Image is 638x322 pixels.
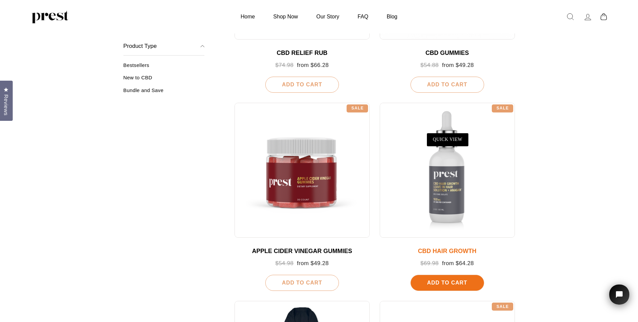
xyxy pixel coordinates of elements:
[265,10,306,23] a: Shop Now
[380,103,515,291] a: CBD HAIR GROWTH $69.98 from $64.28 Add To Cart
[427,133,468,146] a: QUICK VIEW
[492,303,513,311] div: Sale
[421,260,439,266] span: $69.98
[386,50,508,57] div: CBD GUMMIES
[386,62,508,69] div: from $49.28
[232,10,405,23] ul: Primary
[386,248,508,255] div: CBD HAIR GROWTH
[31,10,68,23] img: PREST ORGANICS
[347,104,368,112] div: Sale
[427,82,467,87] span: Add To Cart
[123,75,205,86] a: New to CBD
[492,104,513,112] div: Sale
[123,62,205,73] a: Bestsellers
[241,50,363,57] div: CBD RELIEF RUB
[2,94,10,115] span: Reviews
[378,10,406,23] a: Blog
[601,275,638,322] iframe: Tidio Chat
[123,37,205,56] button: Product Type
[282,280,322,286] span: Add To Cart
[241,62,363,69] div: from $66.28
[232,10,263,23] a: Home
[386,260,508,267] div: from $64.28
[349,10,377,23] a: FAQ
[308,10,348,23] a: Our Story
[241,260,363,267] div: from $49.28
[275,260,293,266] span: $54.98
[282,82,322,87] span: Add To Cart
[235,103,370,291] a: APPLE CIDER VINEGAR GUMMIES $54.98 from $49.28 Add To Cart
[241,248,363,255] div: APPLE CIDER VINEGAR GUMMIES
[123,87,205,98] a: Bundle and Save
[275,62,293,68] span: $74.98
[427,280,467,286] span: Add To Cart
[421,62,439,68] span: $54.88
